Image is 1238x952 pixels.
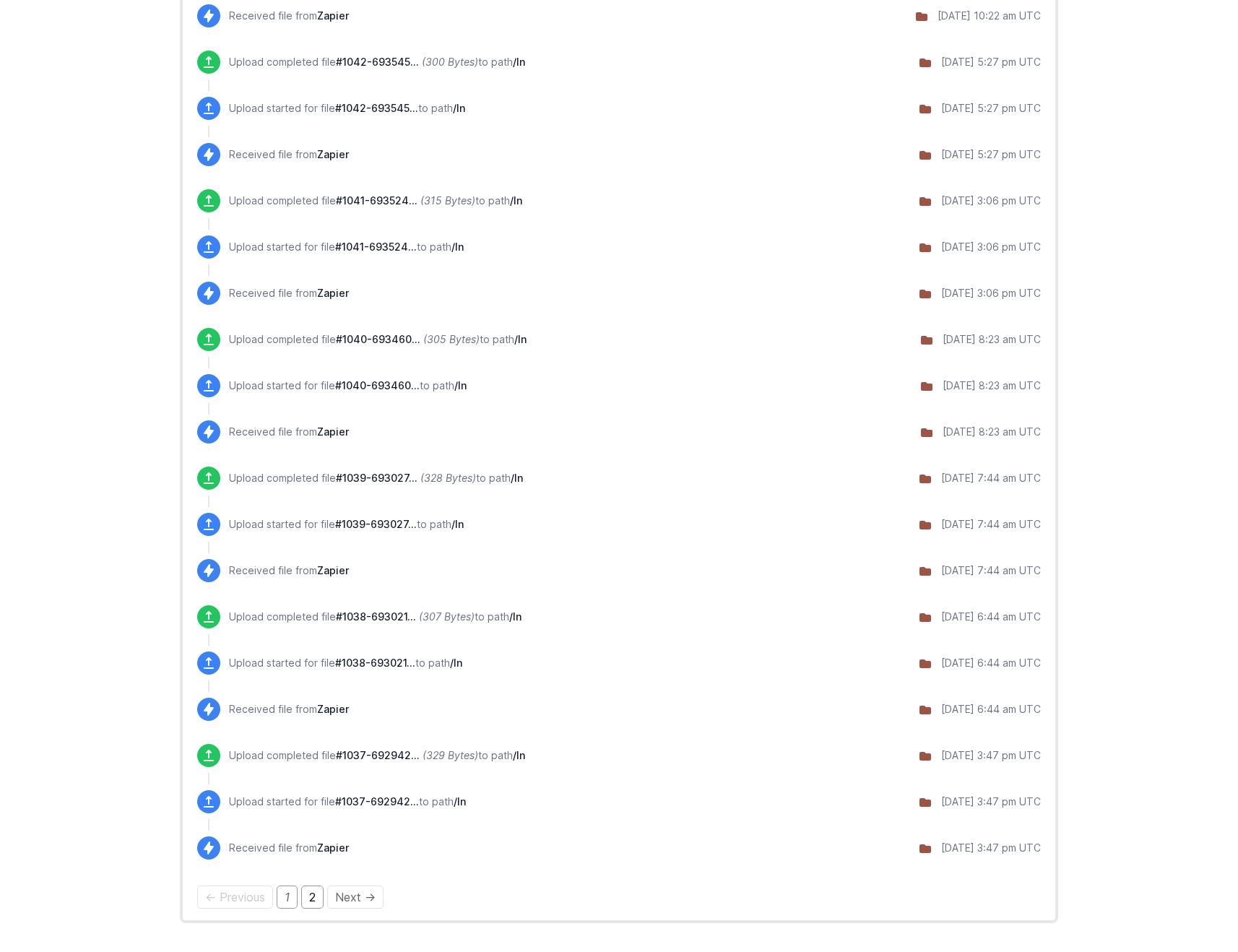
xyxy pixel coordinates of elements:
p: Upload started for file to path [229,795,466,809]
p: Upload started for file to path [229,517,464,532]
span: /In [514,333,527,345]
span: /In [450,657,462,669]
p: Upload started for file to path [229,101,465,116]
div: [DATE] 8:23 am UTC [943,332,1041,347]
span: /In [454,795,466,808]
p: Received file from [229,702,349,717]
span: #1037-6929425957192.json [335,795,419,808]
div: [DATE] 3:06 pm UTC [941,286,1041,300]
i: (300 Bytes) [422,56,478,68]
p: Received file from [229,147,349,162]
span: /In [451,241,464,253]
span: /In [451,518,464,530]
p: Upload completed file to path [229,610,521,624]
div: [DATE] 7:44 am UTC [941,563,1041,578]
div: [DATE] 5:27 pm UTC [941,147,1041,162]
em: Page 1 [277,886,298,909]
i: (328 Bytes) [420,472,476,484]
span: /In [454,379,467,391]
span: #1037-6929425957192.json [336,749,420,761]
div: [DATE] 6:44 am UTC [941,656,1041,670]
i: (329 Bytes) [423,749,478,761]
span: /In [511,472,523,484]
div: [DATE] 8:23 am UTC [943,425,1041,439]
div: [DATE] 8:23 am UTC [943,378,1041,393]
span: #1039-6930277138760.json [335,518,417,530]
span: Zapier [317,148,349,160]
div: [DATE] 7:44 am UTC [941,517,1041,532]
span: /In [513,749,525,761]
p: Upload started for file to path [229,240,464,254]
div: [DATE] 5:27 pm UTC [941,55,1041,69]
div: [DATE] 3:47 pm UTC [941,748,1041,763]
p: Received file from [229,841,349,855]
span: #1039-6930277138760.json [336,472,417,484]
p: Upload started for file to path [229,656,462,670]
div: [DATE] 6:44 am UTC [941,610,1041,624]
div: [DATE] 3:06 pm UTC [941,240,1041,254]
p: Received file from [229,425,349,439]
span: #1040-6934607757640.json [335,379,420,391]
span: #1041-6935247159624.json [335,241,417,253]
span: Previous page [197,886,273,909]
span: Zapier [317,9,349,22]
span: Zapier [317,703,349,715]
div: [DATE] 3:06 pm UTC [941,194,1041,208]
div: [DATE] 5:27 pm UTC [941,101,1041,116]
span: #1041-6935247159624.json [336,194,417,207]
span: /In [513,56,525,68]
div: [DATE] 10:22 am UTC [938,9,1041,23]
span: Zapier [317,425,349,438]
div: [DATE] 6:44 am UTC [941,702,1041,717]
span: Zapier [317,841,349,854]
div: [DATE] 3:47 pm UTC [941,841,1041,855]
span: #1038-6930210160968.json [335,657,415,669]
p: Received file from [229,9,349,23]
i: (305 Bytes) [423,333,480,345]
p: Upload completed file to path [229,55,525,69]
div: [DATE] 7:44 am UTC [941,471,1041,485]
div: Pagination [197,888,1041,906]
iframe: Drift Widget Chat Controller [1166,880,1221,935]
p: Upload completed file to path [229,471,523,485]
i: (307 Bytes) [419,610,475,623]
div: [DATE] 3:47 pm UTC [941,795,1041,809]
span: #1042-6935450026312.json [336,56,419,68]
span: /In [510,194,522,207]
p: Received file from [229,286,349,300]
a: Page 2 [301,886,324,909]
span: #1038-6930210160968.json [336,610,416,623]
p: Received file from [229,563,349,578]
span: /In [509,610,521,623]
span: Zapier [317,564,349,576]
span: #1040-6934607757640.json [336,333,420,345]
p: Upload completed file to path [229,194,522,208]
p: Upload started for file to path [229,378,467,393]
p: Upload completed file to path [229,748,525,763]
span: /In [453,102,465,114]
p: Upload completed file to path [229,332,527,347]
span: Zapier [317,287,349,299]
i: (315 Bytes) [420,194,475,207]
span: #1042-6935450026312.json [335,102,418,114]
a: Next page [327,886,384,909]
